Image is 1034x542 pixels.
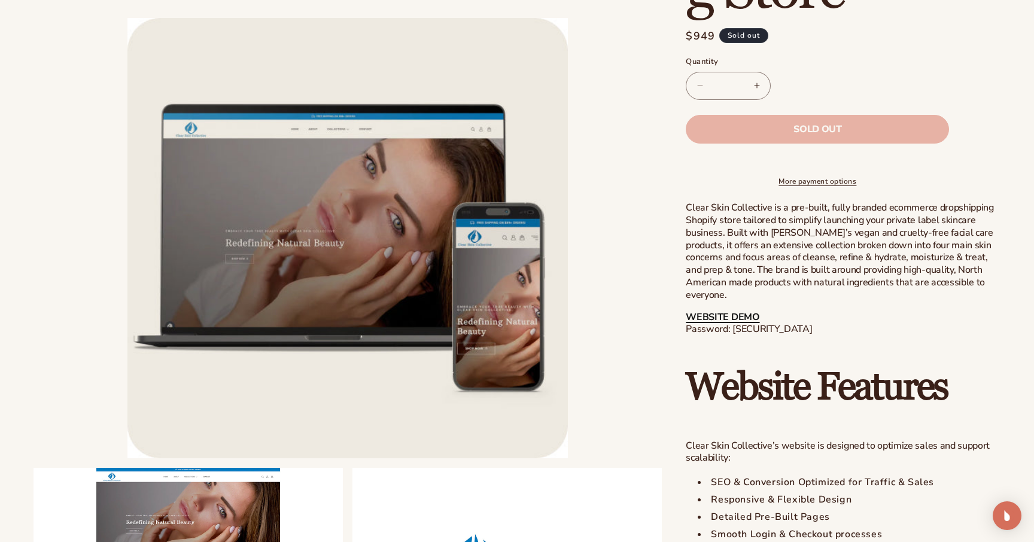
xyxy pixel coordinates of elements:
[711,528,882,541] span: Smooth Login & Checkout processes
[719,28,768,43] span: Sold out
[686,201,993,302] span: Clear Skin Collective is a pre-built, fully branded ecommerce dropshipping Shopify store tailored...
[711,476,934,489] span: SEO & Conversion Optimized for Traffic & Sales
[993,501,1021,530] div: Open Intercom Messenger
[686,176,949,187] a: More payment options
[686,115,949,144] button: Sold out
[711,493,851,506] span: Responsive & Flexible Design
[711,510,829,523] span: Detailed Pre-Built Pages
[686,310,759,324] a: WEBSITE DEMO
[686,28,715,44] span: $949
[686,56,949,68] label: Quantity
[793,124,841,134] span: Sold out
[686,364,948,410] strong: Website Features
[686,311,1000,336] p: Password: [SECURITY_DATA]
[686,439,990,465] span: Clear Skin Collective’s website is designed to optimize sales and support scalability:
